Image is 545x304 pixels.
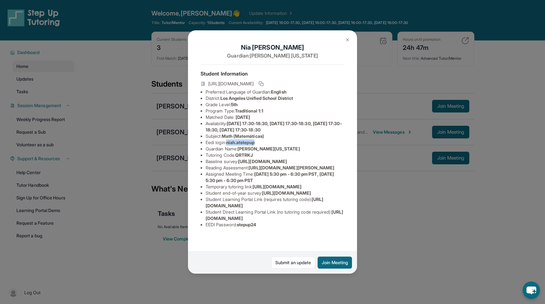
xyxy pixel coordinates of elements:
[206,222,344,228] li: EEDI Password :
[222,133,264,139] span: Math (Matemáticas)
[237,222,256,227] span: stepup24
[206,152,344,158] li: Tutoring Code :
[238,159,287,164] span: [URL][DOMAIN_NAME]
[257,80,265,88] button: Copy link
[206,190,344,196] li: Student end-of-year survey :
[206,209,344,222] li: Student Direct Learning Portal Link (no tutoring code required) :
[235,152,253,158] span: QRTRKJ
[271,257,315,269] a: Submit an update
[220,95,293,101] span: Los Angeles Unified School District
[206,114,344,120] li: Matched Date:
[235,108,263,113] span: Traditional 1:1
[206,139,344,146] li: Eedi login :
[226,140,255,145] span: niah.atstepup
[201,43,344,52] h1: Nia [PERSON_NAME]
[208,81,254,87] span: [URL][DOMAIN_NAME]
[206,158,344,165] li: Baseline survey :
[206,133,344,139] li: Subject :
[271,89,286,94] span: English
[206,101,344,108] li: Grade Level:
[206,120,344,133] li: Availability:
[206,184,344,190] li: Temporary tutoring link :
[249,165,334,170] span: [URL][DOMAIN_NAME][PERSON_NAME]
[206,108,344,114] li: Program Type:
[231,102,237,107] span: 5th
[206,196,344,209] li: Student Learning Portal Link (requires tutoring code) :
[201,70,344,77] h4: Student Information
[253,184,302,189] span: [URL][DOMAIN_NAME]
[523,282,540,299] button: chat-button
[206,165,344,171] li: Reading Assessment :
[262,190,311,196] span: [URL][DOMAIN_NAME]
[201,52,344,59] p: Guardian: [PERSON_NAME] [US_STATE]
[237,146,300,151] span: [PERSON_NAME][US_STATE]
[206,171,344,184] li: Assigned Meeting Time :
[318,257,352,269] button: Join Meeting
[206,121,342,132] span: [DATE] 17:30-18:30, [DATE] 17:30-18:30, [DATE] 17:30-18:30, [DATE] 17:30-18:30
[206,95,344,101] li: District:
[206,146,344,152] li: Guardian Name :
[206,171,334,183] span: [DATE] 5:30 pm - 6:30 pm PST, [DATE] 5:30 pm - 6:30 pm PST
[206,89,344,95] li: Preferred Language of Guardian:
[236,114,250,120] span: [DATE]
[345,37,350,42] img: Close Icon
